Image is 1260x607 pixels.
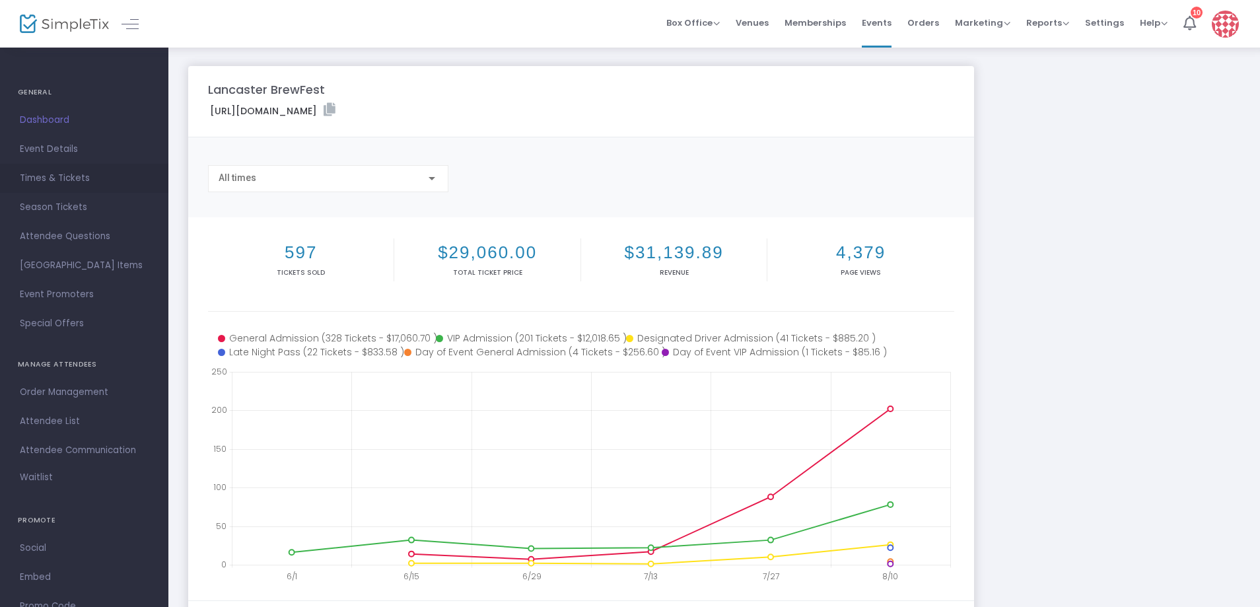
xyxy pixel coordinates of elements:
[20,112,149,129] span: Dashboard
[20,228,149,245] span: Attendee Questions
[882,571,898,582] text: 8/10
[208,81,325,98] m-panel-title: Lancaster BrewFest
[1085,6,1124,40] span: Settings
[211,242,391,263] h2: 597
[18,79,151,106] h4: GENERAL
[211,366,227,377] text: 250
[211,268,391,277] p: Tickets sold
[1140,17,1168,29] span: Help
[20,286,149,303] span: Event Promoters
[20,199,149,216] span: Season Tickets
[736,6,769,40] span: Venues
[955,17,1010,29] span: Marketing
[213,443,227,454] text: 150
[20,413,149,430] span: Attendee List
[20,257,149,274] span: [GEOGRAPHIC_DATA] Items
[907,6,939,40] span: Orders
[18,507,151,534] h4: PROMOTE
[210,103,335,118] label: [URL][DOMAIN_NAME]
[1026,17,1069,29] span: Reports
[644,571,658,582] text: 7/13
[213,482,227,493] text: 100
[770,242,951,263] h2: 4,379
[20,471,53,484] span: Waitlist
[20,540,149,557] span: Social
[221,559,227,570] text: 0
[216,520,227,531] text: 50
[20,442,149,459] span: Attendee Communication
[666,17,720,29] span: Box Office
[20,384,149,401] span: Order Management
[219,172,256,183] span: All times
[20,569,149,586] span: Embed
[862,6,892,40] span: Events
[403,571,419,582] text: 6/15
[522,571,542,582] text: 6/29
[763,571,779,582] text: 7/27
[20,170,149,187] span: Times & Tickets
[287,571,297,582] text: 6/1
[18,351,151,378] h4: MANAGE ATTENDEES
[397,242,577,263] h2: $29,060.00
[770,268,951,277] p: Page Views
[397,268,577,277] p: Total Ticket Price
[211,404,227,415] text: 200
[584,268,764,277] p: Revenue
[20,315,149,332] span: Special Offers
[1191,7,1203,18] div: 10
[20,141,149,158] span: Event Details
[785,6,846,40] span: Memberships
[584,242,764,263] h2: $31,139.89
